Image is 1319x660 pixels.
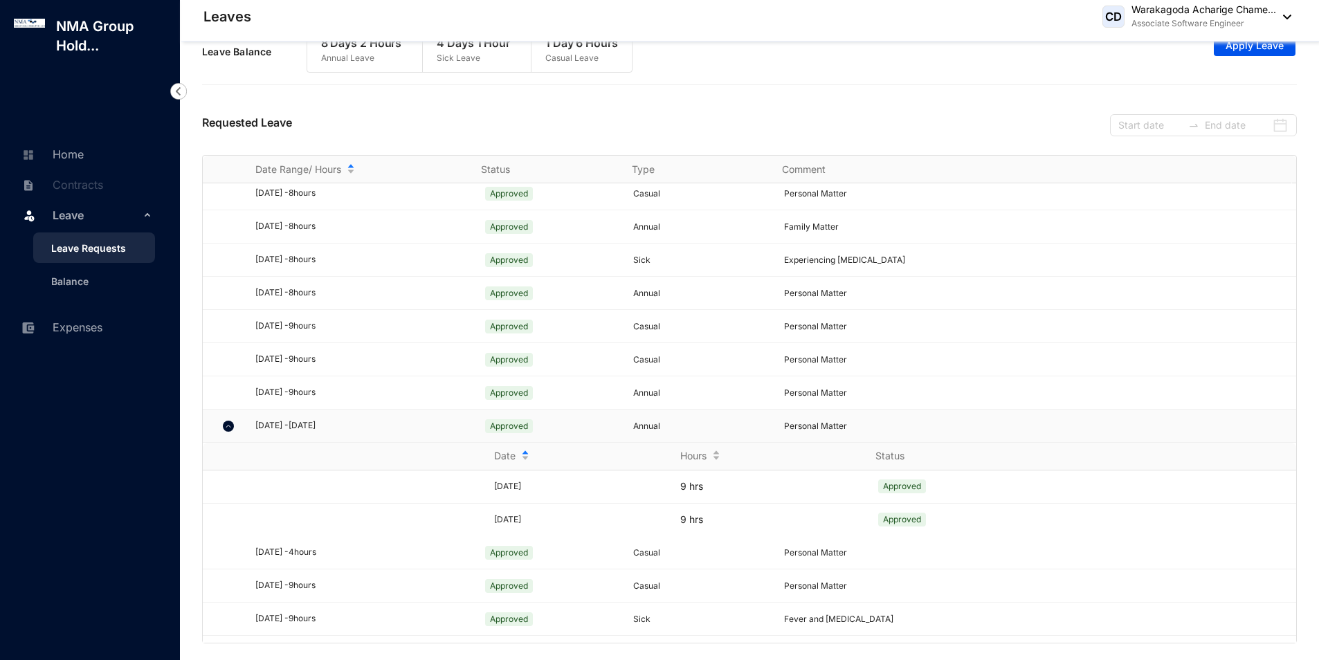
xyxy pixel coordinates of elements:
[765,156,916,183] th: Comment
[1131,17,1276,30] p: Associate Software Engineer
[255,612,465,625] div: [DATE] - 9 hours
[45,17,180,55] p: NMA Group Hold...
[1131,3,1276,17] p: Warakagoda Acharige Chame...
[1226,39,1284,53] span: Apply Leave
[1188,120,1199,131] span: to
[437,51,510,65] p: Sick Leave
[11,169,163,199] li: Contracts
[485,220,533,234] span: Approved
[494,513,611,526] div: [DATE]
[485,579,533,593] span: Approved
[633,253,767,267] p: Sick
[255,286,465,300] div: [DATE] - 8 hours
[11,311,163,342] li: Expenses
[255,579,465,592] div: [DATE] - 9 hours
[18,147,84,161] a: Home
[878,479,926,493] span: Approved
[633,220,767,234] p: Annual
[878,513,926,526] span: Approved
[680,513,806,526] p: 9 hrs
[485,612,533,626] span: Approved
[633,612,767,626] p: Sick
[784,188,847,199] span: Personal Matter
[633,353,767,367] p: Casual
[40,275,89,287] a: Balance
[223,421,234,432] img: chevron-up.7bf581b91cc254489fb0ad772ee5044c.svg
[784,354,847,365] span: Personal Matter
[784,614,893,624] span: Fever and [MEDICAL_DATA]
[18,178,103,192] a: Contracts
[485,353,533,367] span: Approved
[1276,15,1291,19] img: dropdown-black.8e83cc76930a90b1a4fdb6d089b7bf3a.svg
[255,253,465,266] div: [DATE] - 8 hours
[255,163,341,176] span: Date Range/ Hours
[485,253,533,267] span: Approved
[22,322,35,334] img: expense-unselected.2edcf0507c847f3e9e96.svg
[784,288,847,298] span: Personal Matter
[633,320,767,333] p: Casual
[321,51,402,65] p: Annual Leave
[255,419,465,432] div: [DATE] - [DATE]
[680,479,806,493] p: 9 hrs
[202,45,307,59] p: Leave Balance
[22,149,35,161] img: home-unselected.a29eae3204392db15eaf.svg
[321,35,402,51] p: 8 Days 2 Hours
[784,387,847,398] span: Personal Matter
[1205,118,1269,133] input: End date
[784,321,847,331] span: Personal Matter
[1188,120,1199,131] span: swap-right
[485,286,533,300] span: Approved
[1118,118,1183,133] input: Start date
[633,386,767,400] p: Annual
[22,208,36,222] img: leave.99b8a76c7fa76a53782d.svg
[14,19,45,28] img: log
[464,156,615,183] th: Status
[255,546,465,559] div: [DATE] - 4 hours
[615,156,765,183] th: Type
[611,443,806,470] th: Hours
[485,320,533,333] span: Approved
[784,421,847,431] span: Personal Matter
[170,83,187,100] img: nav-icon-left.19a07721e4dec06a274f6d07517f07b7.svg
[485,386,533,400] span: Approved
[485,187,533,201] span: Approved
[22,179,35,192] img: contract-unselected.99e2b2107c0a7dd48938.svg
[437,35,510,51] p: 4 Days 1 Hour
[545,51,618,65] p: Casual Leave
[255,320,465,333] div: [DATE] - 9 hours
[18,320,102,334] a: Expenses
[633,546,767,560] p: Casual
[680,449,707,463] span: Hours
[255,220,465,233] div: [DATE] - 8 hours
[255,386,465,399] div: [DATE] - 9 hours
[53,201,140,229] span: Leave
[784,580,847,591] span: Personal Matter
[633,419,767,433] p: Annual
[255,187,465,200] div: [DATE] - 8 hours
[494,449,516,463] span: Date
[494,480,611,493] div: [DATE]
[202,114,292,136] p: Requested Leave
[485,546,533,560] span: Approved
[633,286,767,300] p: Annual
[633,579,767,593] p: Casual
[1105,11,1122,23] span: CD
[255,353,465,366] div: [DATE] - 9 hours
[784,547,847,558] span: Personal Matter
[203,7,251,26] p: Leaves
[633,187,767,201] p: Casual
[485,419,533,433] span: Approved
[806,443,1025,470] th: Status
[545,35,618,51] p: 1 Day 6 Hours
[784,221,839,232] span: Family Matter
[1214,34,1295,56] button: Apply Leave
[11,138,163,169] li: Home
[784,255,905,265] span: Experiencing [MEDICAL_DATA]
[40,242,126,254] a: Leave Requests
